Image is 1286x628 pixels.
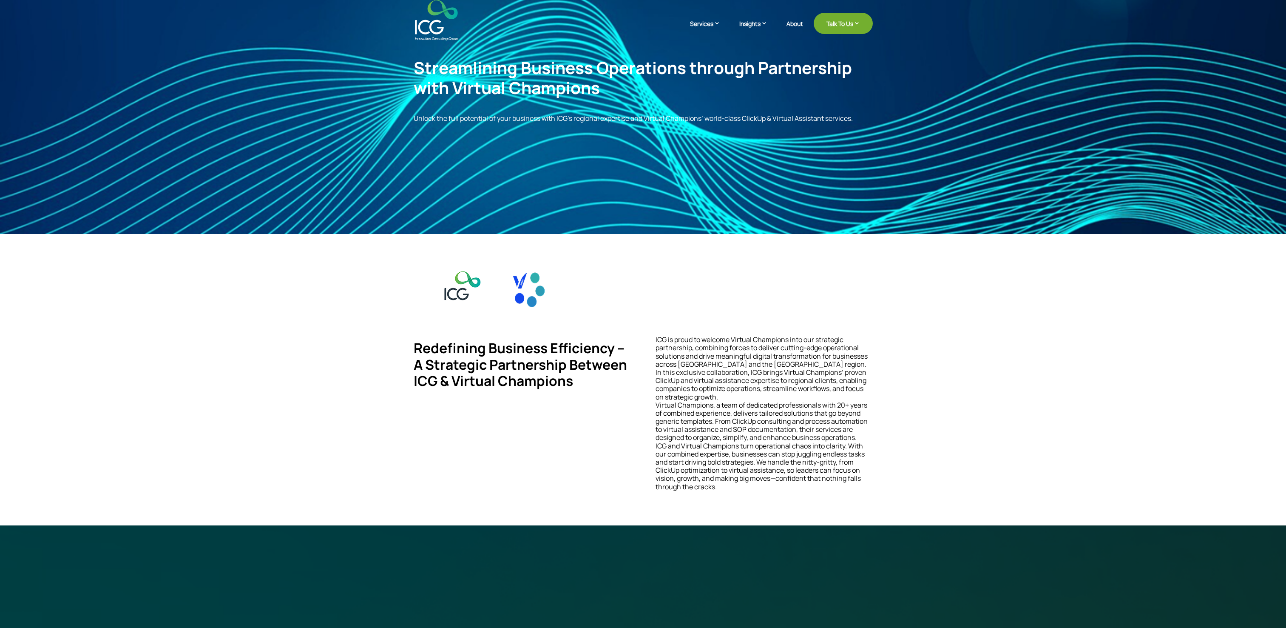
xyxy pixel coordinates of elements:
[414,114,853,123] span: Unlock the full potential of your business with ICG’s regional expertise and Virtual Champions’ w...
[690,19,729,40] a: Services
[656,335,868,401] span: ICG is proud to welcome Virtual Champions into our strategic partnership, combining forces to del...
[656,441,865,491] span: ICG and Virtual Champions turn operational chaos into clarity. With our combined expertise, busin...
[414,56,852,99] span: Streamlining Business Operations through Partnership with Virtual Champions
[739,19,776,40] a: Insights
[786,20,803,40] a: About
[656,400,868,442] span: Virtual Champions, a team of dedicated professionals with 20+ years of combined experience, deliv...
[814,13,873,34] a: Talk To Us
[510,268,548,311] img: VCPH Circle Mena 2A 1
[414,339,630,390] span: Redefining Business Efficiency – A Strategic Partnership Between ICG & Virtual Champions
[440,268,485,306] img: icg-logo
